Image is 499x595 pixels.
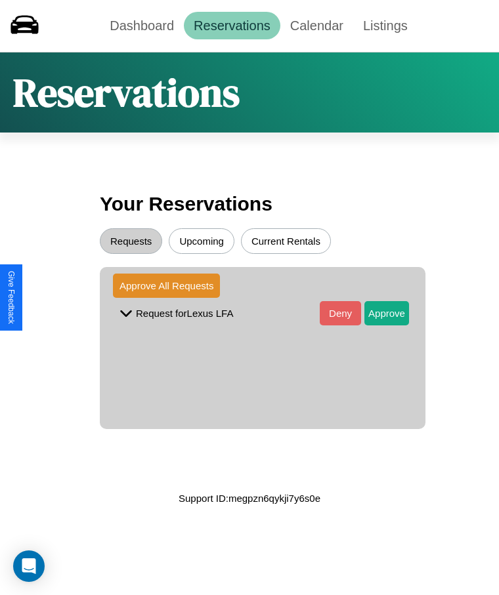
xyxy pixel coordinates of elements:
[353,12,418,39] a: Listings
[136,304,233,322] p: Request for Lexus LFA
[241,228,331,254] button: Current Rentals
[364,301,409,325] button: Approve
[169,228,234,254] button: Upcoming
[100,186,399,222] h3: Your Reservations
[113,274,220,298] button: Approve All Requests
[100,228,162,254] button: Requests
[7,271,16,324] div: Give Feedback
[184,12,280,39] a: Reservations
[280,12,353,39] a: Calendar
[320,301,361,325] button: Deny
[100,12,184,39] a: Dashboard
[13,550,45,582] div: Open Intercom Messenger
[179,489,320,507] p: Support ID: megpzn6qykji7y6s0e
[13,66,240,119] h1: Reservations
